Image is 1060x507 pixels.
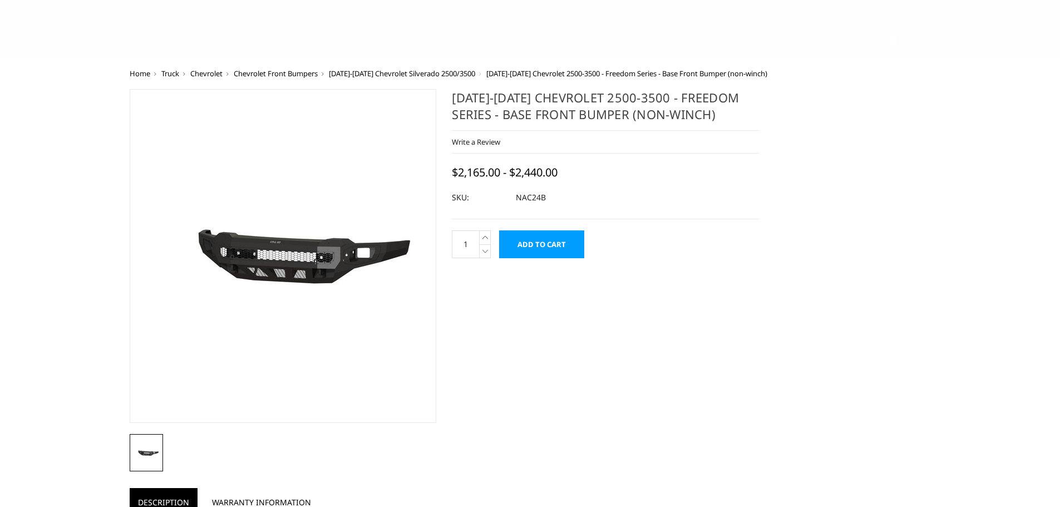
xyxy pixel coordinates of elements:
[133,447,160,460] img: 2024-2025 Chevrolet 2500-3500 - Freedom Series - Base Front Bumper (non-winch)
[452,165,558,180] span: $2,165.00 - $2,440.00
[676,36,699,58] a: News
[144,191,422,321] img: 2024-2025 Chevrolet 2500-3500 - Freedom Series - Base Front Bumper (non-winch)
[593,6,629,17] a: More Info
[829,35,864,45] span: Account
[868,25,897,55] a: Cart 1
[161,68,179,78] a: Truck
[889,36,897,44] span: 1
[486,68,767,78] span: [DATE]-[DATE] Chevrolet 2500-3500 - Freedom Series - Base Front Bumper (non-winch)
[234,68,318,78] a: Chevrolet Front Bumpers
[407,36,452,58] a: shop all
[329,68,475,78] a: [DATE]-[DATE] Chevrolet Silverado 2500/3500
[452,188,507,208] dt: SKU:
[190,68,223,78] a: Chevrolet
[499,230,584,258] input: Add to Cart
[829,25,864,55] a: Account
[605,36,654,58] a: SEMA Show
[361,36,385,58] a: Home
[475,36,519,58] a: Support
[452,89,759,131] h1: [DATE]-[DATE] Chevrolet 2500-3500 - Freedom Series - Base Front Bumper (non-winch)
[541,36,583,58] a: Dealers
[868,35,887,45] span: Cart
[452,137,500,147] a: Write a Review
[130,28,249,52] img: BODYGUARD BUMPERS
[130,68,150,78] a: Home
[130,89,437,423] a: 2024-2025 Chevrolet 2500-3500 - Freedom Series - Base Front Bumper (non-winch)
[516,188,546,208] dd: NAC24B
